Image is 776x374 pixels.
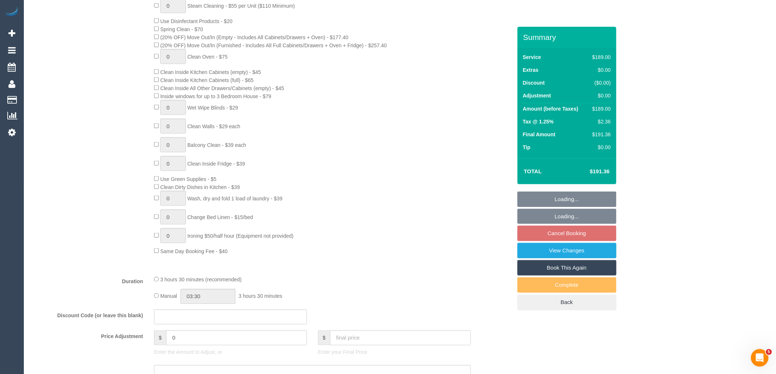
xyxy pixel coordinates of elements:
div: $2.36 [589,118,611,125]
span: Inside windows for up to 3 Bedroom House - $79 [160,93,271,99]
span: Clean Oven - $75 [187,54,228,60]
div: ($0.00) [589,79,611,86]
iframe: Intercom live chat [751,349,769,367]
span: Use Disinfectant Products - $20 [160,18,233,24]
span: $ [154,330,166,345]
span: (20% OFF) Move Out/In (Empty - Includes All Cabinets/Drawers + Oven) - $177.40 [160,34,348,40]
label: Duration [26,275,149,285]
a: Book This Again [517,260,616,275]
span: Wet Wipe Blinds - $29 [187,105,238,111]
p: Enter your Final Price [318,349,471,356]
div: $0.00 [589,144,611,151]
span: Change Bed Linen - $15/bed [187,214,253,220]
label: Discount [523,79,545,86]
label: Discount Code (or leave this blank) [26,310,149,319]
div: $0.00 [589,92,611,99]
strong: Total [524,168,542,174]
span: Clean Dirty Dishes in Kitchen - $39 [160,184,240,190]
span: 3 hours 30 minutes [239,293,282,299]
span: Ironing $50/half hour (Equipment not provided) [187,233,294,239]
span: Clean Walls - $29 each [187,123,240,129]
span: Clean Inside Kitchen Cabinets (full) - $65 [160,77,253,83]
a: Back [517,295,616,310]
div: $189.00 [589,105,611,112]
img: Automaid Logo [4,7,19,18]
span: Steam Cleaning - $55 per Unit ($110 Minimum) [187,3,295,9]
span: Clean Inside Fridge - $39 [187,161,245,167]
a: View Changes [517,243,616,258]
h4: $191.36 [568,169,610,175]
div: $0.00 [589,66,611,74]
span: Clean Inside All Other Drawers/Cabinets (empty) - $45 [160,85,284,91]
h3: Summary [523,33,613,41]
div: $191.36 [589,131,611,138]
span: Same Day Booking Fee - $40 [160,248,228,254]
span: Use Green Supplies - $5 [160,176,216,182]
label: Tip [523,144,531,151]
label: Amount (before Taxes) [523,105,578,112]
label: Adjustment [523,92,551,99]
span: Clean Inside Kitchen Cabinets (empty) - $45 [160,69,261,75]
span: 3 hours 30 minutes (recommended) [160,277,242,283]
span: Balcony Clean - $39 each [187,142,246,148]
label: Extras [523,66,539,74]
span: $ [318,330,330,345]
span: Manual [160,293,177,299]
span: (20% OFF) Move Out/In (Furnished - Includes All Full Cabinets/Drawers + Oven + Fridge) - $257.40 [160,42,387,48]
label: Service [523,53,541,61]
span: Spring Clean - $70 [160,26,203,32]
label: Tax @ 1.25% [523,118,554,125]
label: Price Adjustment [26,330,149,340]
span: 5 [766,349,772,355]
label: Final Amount [523,131,556,138]
input: final price [330,330,471,345]
p: Enter the Amount to Adjust, or [154,349,307,356]
div: $189.00 [589,53,611,61]
span: Wash, dry and fold 1 load of laundry - $39 [187,196,282,201]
